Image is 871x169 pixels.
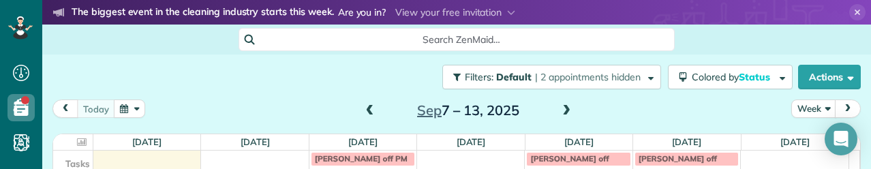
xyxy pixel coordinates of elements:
[315,153,408,164] span: [PERSON_NAME] off PM
[383,103,553,118] h2: 7 – 13, 2025
[348,136,378,147] a: [DATE]
[692,71,775,83] span: Colored by
[53,23,599,41] li: The world’s leading virtual event for cleaning business owners.
[564,136,594,147] a: [DATE]
[530,153,609,164] span: [PERSON_NAME] off
[780,136,810,147] a: [DATE]
[435,65,661,89] a: Filters: Default | 2 appointments hidden
[668,65,793,89] button: Colored byStatus
[835,99,861,118] button: next
[442,65,661,89] button: Filters: Default | 2 appointments hidden
[798,65,861,89] button: Actions
[338,5,386,20] span: Are you in?
[457,136,486,147] a: [DATE]
[496,71,532,83] span: Default
[672,136,701,147] a: [DATE]
[72,5,334,20] strong: The biggest event in the cleaning industry starts this week.
[639,153,717,164] span: [PERSON_NAME] off
[739,71,772,83] span: Status
[132,136,162,147] a: [DATE]
[52,99,78,118] button: prev
[417,102,442,119] span: Sep
[77,99,115,118] button: today
[825,123,857,155] div: Open Intercom Messenger
[241,136,270,147] a: [DATE]
[465,71,493,83] span: Filters:
[535,71,641,83] span: | 2 appointments hidden
[791,99,836,118] button: Week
